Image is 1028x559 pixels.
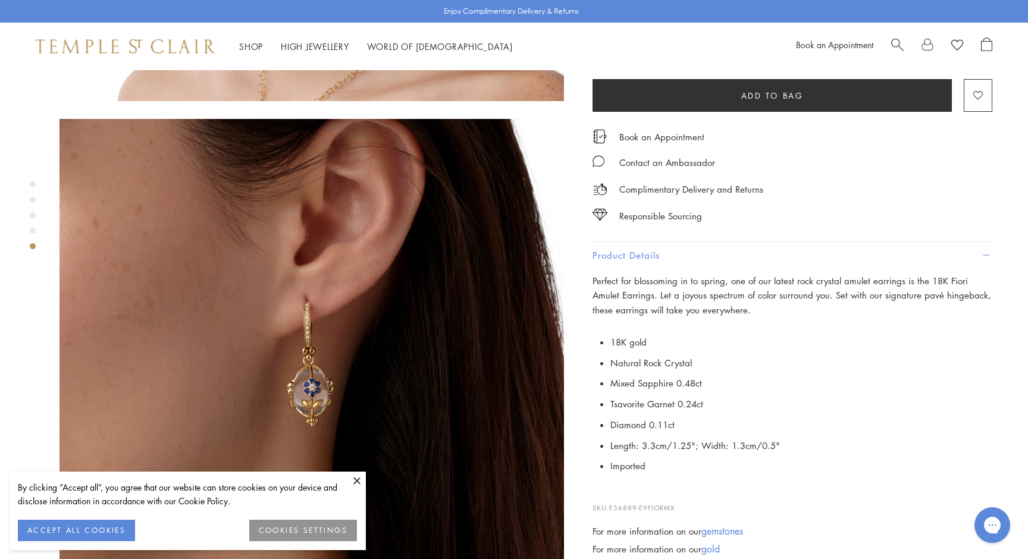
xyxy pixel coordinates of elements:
img: icon_sourcing.svg [593,209,607,221]
button: COOKIES SETTINGS [249,520,357,541]
a: Book an Appointment [619,130,704,143]
a: High JewelleryHigh Jewellery [281,40,349,52]
a: gold [701,542,720,555]
div: Contact an Ambassador [619,156,715,171]
div: By clicking “Accept all”, you agree that our website can store cookies on your device and disclos... [18,481,357,508]
a: gemstones [701,525,743,538]
span: Add to bag [741,89,804,102]
nav: Main navigation [239,39,513,54]
p: Enjoy Complimentary Delivery & Returns [444,5,579,17]
div: Product gallery navigation [30,178,36,259]
button: Add to bag [593,79,952,112]
li: 18K gold [610,332,992,353]
li: Mixed Sapphire 0.48ct [610,373,992,394]
li: Length: 3.3cm/1.25"; Width: 1.3cm/0.5" [610,435,992,456]
div: For more information on our [593,542,992,557]
a: Search [891,37,904,55]
li: Diamond 0.11ct [610,414,992,435]
li: Tsavorite Garnet 0.24ct [610,394,992,414]
p: Perfect for blossoming in to spring, one of our latest rock crystal amulet earrings is the 18K Fi... [593,274,992,318]
p: SKU: [593,491,992,513]
iframe: Gorgias live chat messenger [969,503,1016,547]
a: Book an Appointment [796,39,873,51]
a: ShopShop [239,40,263,52]
li: Natural Rock Crystal [610,353,992,373]
li: Imported [610,456,992,477]
a: World of [DEMOGRAPHIC_DATA]World of [DEMOGRAPHIC_DATA] [367,40,513,52]
div: Responsible Sourcing [619,209,702,224]
div: For more information on our [593,524,992,539]
a: Open Shopping Bag [981,37,992,55]
p: Complimentary Delivery and Returns [619,182,763,197]
img: Temple St. Clair [36,39,215,54]
span: E56889-E9FIORMX [609,503,675,512]
button: Product Details [593,242,992,269]
img: MessageIcon-01_2.svg [593,156,604,168]
a: View Wishlist [951,37,963,55]
button: ACCEPT ALL COOKIES [18,520,135,541]
img: icon_delivery.svg [593,182,607,197]
img: icon_appointment.svg [593,130,607,143]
